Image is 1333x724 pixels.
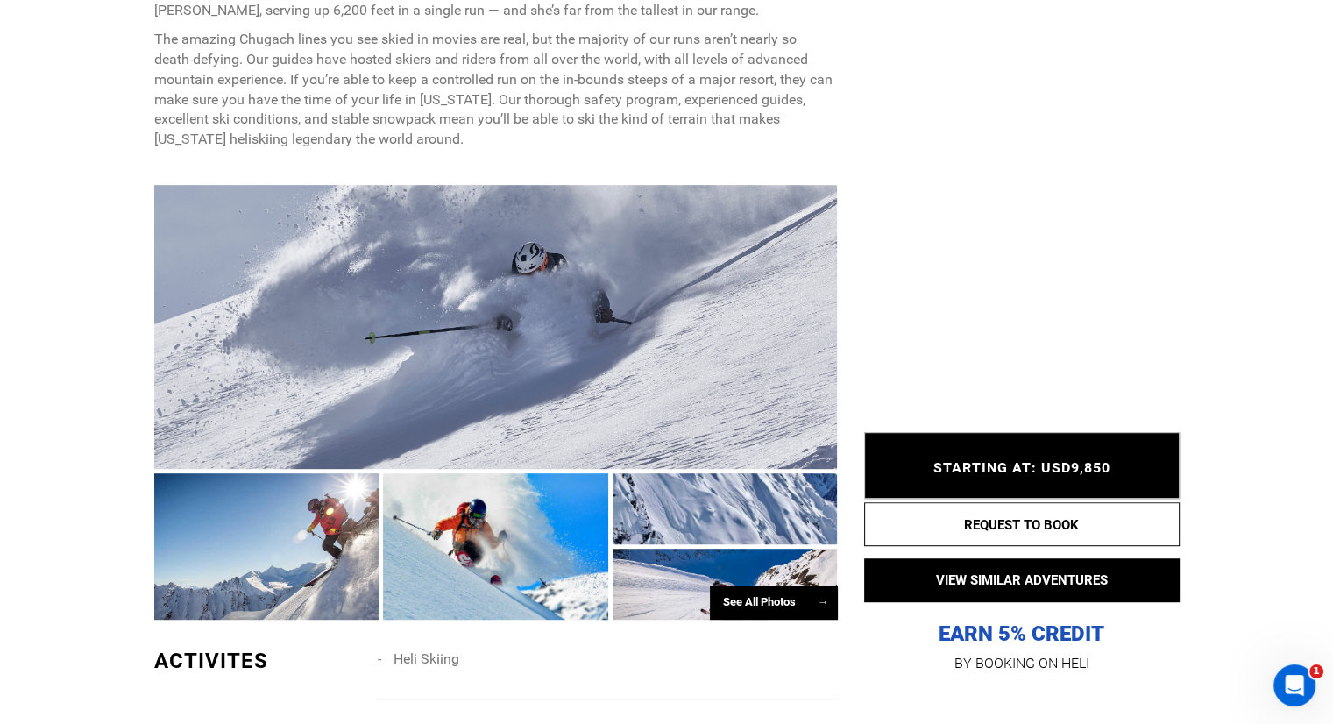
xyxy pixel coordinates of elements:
[864,651,1180,676] p: BY BOOKING ON HELI
[864,558,1180,602] button: VIEW SIMILAR ADVENTURES
[154,646,365,676] div: ACTIVITES
[864,502,1180,546] button: REQUEST TO BOOK
[1309,664,1323,678] span: 1
[154,30,838,150] p: The amazing Chugach lines you see skied in movies are real, but the majority of our runs aren’t n...
[1273,664,1315,706] iframe: Intercom live chat
[710,586,838,620] div: See All Photos
[864,445,1180,648] p: EARN 5% CREDIT
[393,650,458,667] span: Heli Skiing
[818,595,829,608] span: →
[933,459,1110,476] span: STARTING AT: USD9,850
